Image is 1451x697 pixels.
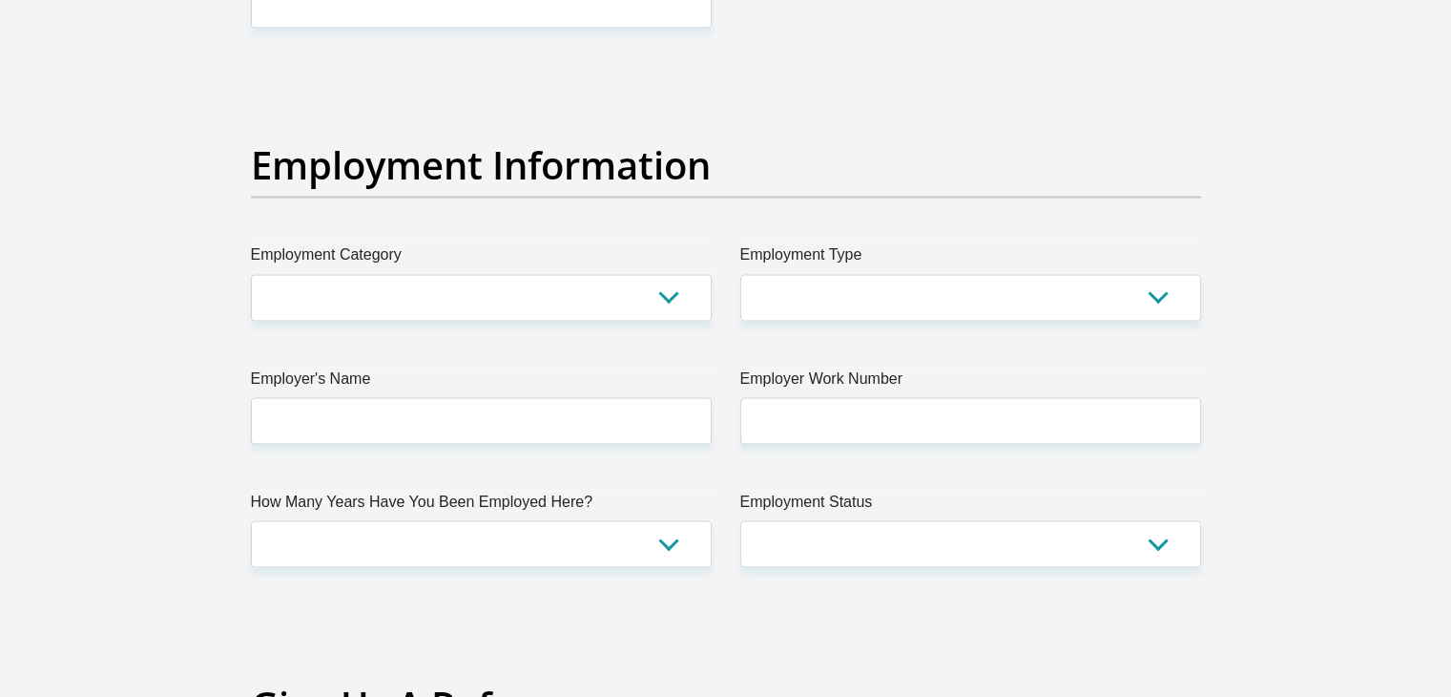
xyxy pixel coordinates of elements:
[740,397,1201,444] input: Employer Work Number
[740,490,1201,520] label: Employment Status
[251,397,712,444] input: Employer's Name
[251,243,712,274] label: Employment Category
[251,490,712,520] label: How Many Years Have You Been Employed Here?
[251,142,1201,188] h2: Employment Information
[740,243,1201,274] label: Employment Type
[740,367,1201,397] label: Employer Work Number
[251,367,712,397] label: Employer's Name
